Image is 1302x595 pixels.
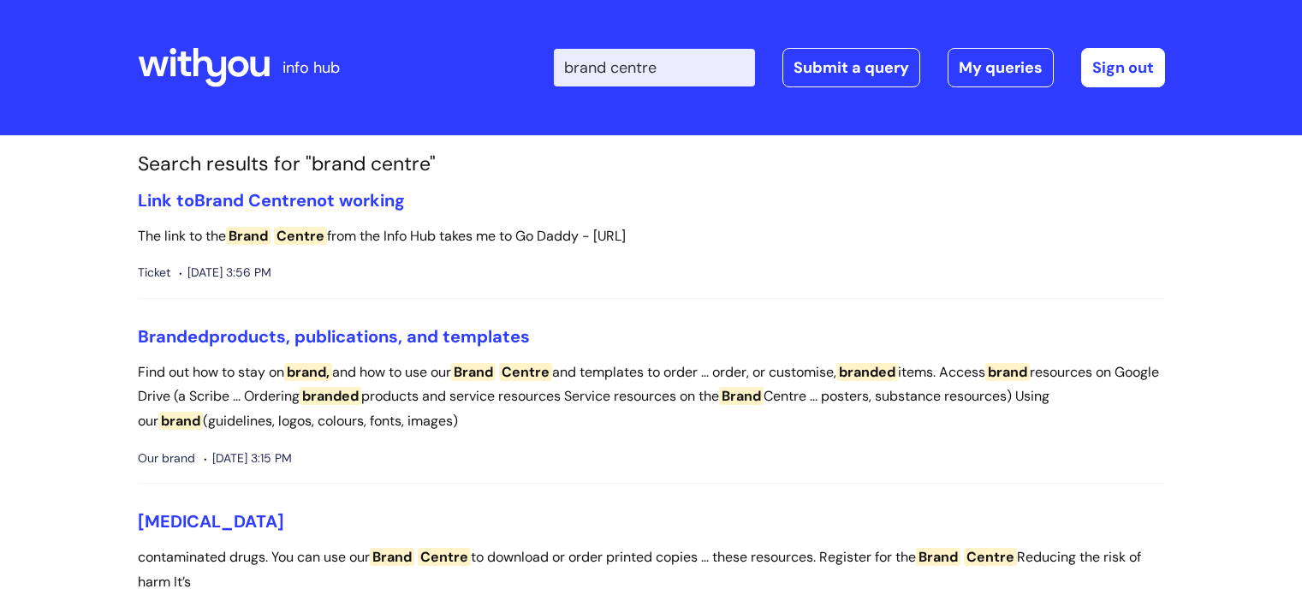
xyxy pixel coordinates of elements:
[138,262,170,283] span: Ticket
[719,387,764,405] span: Brand
[554,48,1165,87] div: | -
[138,448,195,469] span: Our brand
[499,363,552,381] span: Centre
[179,262,271,283] span: [DATE] 3:56 PM
[418,548,471,566] span: Centre
[138,545,1165,595] p: contaminated drugs. You can use our to download or order printed copies ... these resources. Regi...
[916,548,960,566] span: Brand
[451,363,496,381] span: Brand
[138,325,209,348] span: Branded
[284,363,332,381] span: brand,
[964,548,1017,566] span: Centre
[226,227,271,245] span: Brand
[138,189,405,211] a: Link toBrand Centrenot working
[985,363,1030,381] span: brand
[138,360,1165,434] p: Find out how to stay on and how to use our and templates to order ... order, or customise, items....
[138,325,530,348] a: Brandedproducts, publications, and templates
[138,510,284,533] a: [MEDICAL_DATA]
[248,189,306,211] span: Centre
[1081,48,1165,87] a: Sign out
[158,412,203,430] span: brand
[836,363,898,381] span: branded
[948,48,1054,87] a: My queries
[782,48,920,87] a: Submit a query
[300,387,361,405] span: branded
[274,227,327,245] span: Centre
[138,152,1165,176] h1: Search results for "brand centre"
[370,548,414,566] span: Brand
[554,49,755,86] input: Search
[204,448,292,469] span: [DATE] 3:15 PM
[282,54,340,81] p: info hub
[194,189,244,211] span: Brand
[138,224,1165,249] p: The link to the from the Info Hub takes me to Go Daddy - [URL]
